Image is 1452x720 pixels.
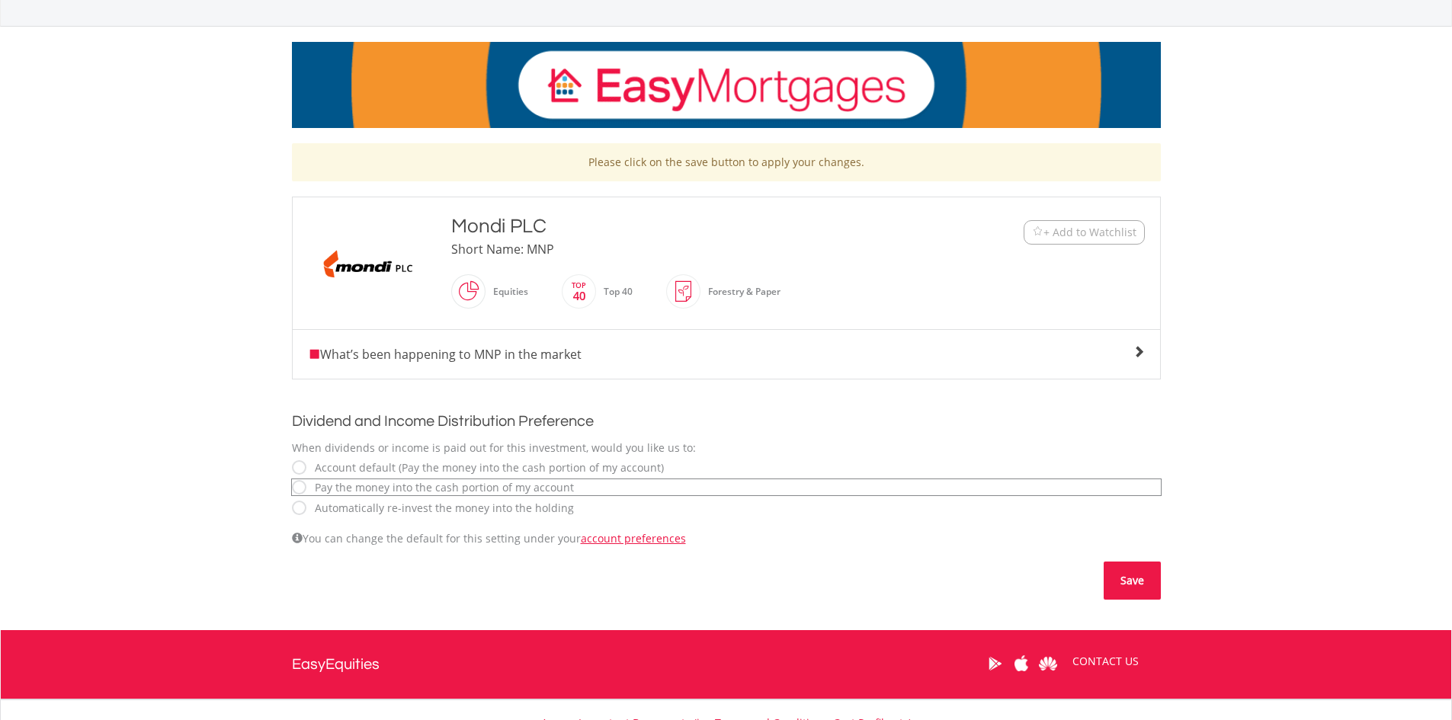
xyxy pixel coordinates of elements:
label: Pay the money into the cash portion of my account [307,480,574,495]
div: Mondi PLC [451,213,930,240]
a: account preferences [581,531,686,546]
a: Huawei [1035,640,1062,687]
span: + Add to Watchlist [1043,225,1136,240]
div: When dividends or income is paid out for this investment, would you like us to: [292,440,1161,456]
span: What’s been happening to MNP in the market [308,346,582,363]
div: Short Name: MNP [451,240,930,258]
img: Watchlist [1032,226,1043,238]
div: Top 40 [596,274,633,310]
label: Automatically re-invest the money into the holding [307,501,574,516]
button: Save [1104,562,1161,600]
a: CONTACT US [1062,640,1149,683]
h2: Dividend and Income Distribution Preference [292,410,1161,433]
a: Google Play [982,640,1008,687]
div: Forestry & Paper [700,274,780,310]
div: Equities [486,274,528,310]
img: EasyMortage Promotion Banner [292,42,1161,128]
button: Watchlist + Add to Watchlist [1024,220,1145,245]
img: EQU.ZA.MNP.png [311,228,425,299]
a: Apple [1008,640,1035,687]
label: Account default (Pay the money into the cash portion of my account) [307,460,664,475]
div: Please click on the save button to apply your changes. [292,143,1161,181]
a: EasyEquities [292,630,380,699]
div: You can change the default for this setting under your [292,531,1161,546]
